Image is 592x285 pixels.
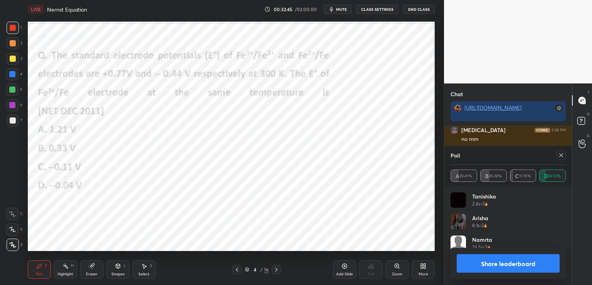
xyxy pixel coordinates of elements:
[461,136,566,143] div: no mm
[454,104,461,112] img: 14e689ce0dc24dc783dc9a26bdb6f65d.jpg
[472,192,496,200] h4: Tanishika
[472,222,479,229] h5: 8.1s
[587,133,590,139] p: G
[336,7,347,12] span: mute
[7,37,22,49] div: 2
[86,272,98,276] div: Eraser
[479,222,481,229] h5: •
[587,111,590,117] p: D
[587,90,590,95] p: T
[472,200,480,207] h5: 2.4s
[7,22,22,34] div: 1
[6,223,23,236] div: X
[451,192,466,208] img: 2b5b004d42704ff0b5690e9026ed6f6f.22968265_3
[472,214,488,222] h4: arisha
[111,272,124,276] div: Shapes
[6,83,22,96] div: 5
[481,222,484,229] h5: 2
[403,5,435,14] button: End Class
[451,126,458,134] img: 6405d9d08fe6403894af54f7cda3981f.jpg
[7,239,23,251] div: Z
[484,202,488,206] img: streak-poll-icon.44701ccd.svg
[264,266,269,273] div: 16
[451,151,460,159] h4: Poll
[451,236,466,251] img: default.png
[482,200,484,207] h5: 3
[251,267,259,272] div: 4
[6,208,23,220] div: C
[464,104,521,111] a: [URL][DOMAIN_NAME]
[336,272,353,276] div: Add Slide
[483,244,485,251] h5: •
[150,264,152,268] div: S
[7,53,22,65] div: 3
[485,244,487,251] h5: 3
[260,267,262,272] div: /
[451,214,466,229] img: 4e86f639efb84889ac6b372e4eea1ebe.jpg
[461,127,506,134] h6: [MEDICAL_DATA]
[451,192,566,285] div: grid
[444,126,572,227] div: grid
[138,272,150,276] div: Select
[444,84,469,104] p: Chat
[419,272,428,276] div: More
[392,272,402,276] div: Zoom
[6,99,22,111] div: 6
[324,5,351,14] button: mute
[472,244,483,251] h5: 24.5s
[472,236,492,244] h4: namrta
[47,6,87,13] h4: Nernst Equation
[36,272,43,276] div: Pen
[124,264,126,268] div: L
[6,68,22,80] div: 4
[480,200,482,207] h5: •
[535,128,550,132] img: iconic-dark.1390631f.png
[487,245,491,249] img: streak-poll-icon.44701ccd.svg
[28,5,44,14] div: LIVE
[356,5,399,14] button: CLASS SETTINGS
[457,254,560,273] button: Share leaderboard
[71,264,74,268] div: H
[45,264,47,268] div: P
[57,272,73,276] div: Highlight
[552,128,566,132] div: 6:28 PM
[7,114,22,127] div: 7
[484,224,487,227] img: streak-poll-icon.44701ccd.svg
